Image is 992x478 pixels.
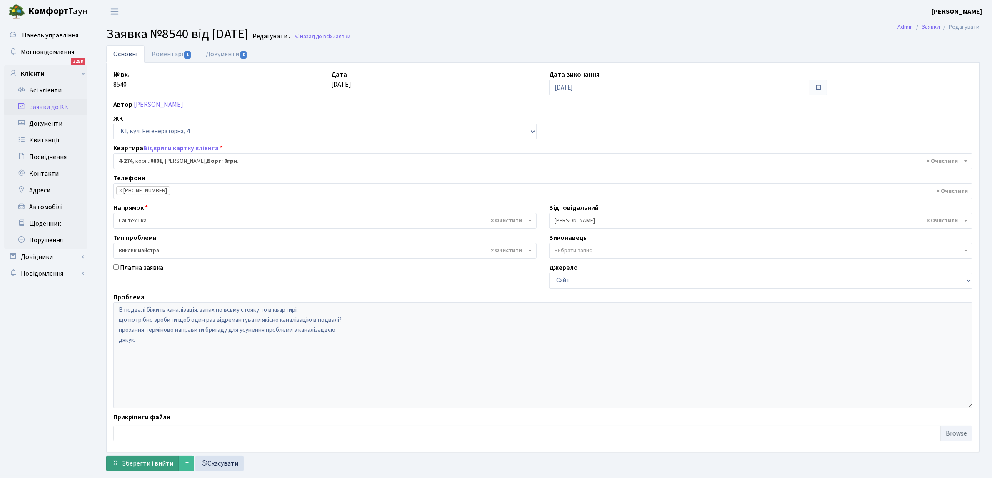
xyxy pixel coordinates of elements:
[4,99,87,115] a: Заявки до КК
[119,157,962,165] span: <b>4-274</b>, корп.: <b>0801</b>, Смілянський Андрій Васильович, <b>Борг: 0грн.</b>
[932,7,982,16] b: [PERSON_NAME]
[119,187,122,195] span: ×
[4,265,87,282] a: Повідомлення
[4,249,87,265] a: Довідники
[885,18,992,36] nav: breadcrumb
[4,215,87,232] a: Щоденник
[106,25,248,44] span: Заявка №8540 від [DATE]
[4,44,87,60] a: Мої повідомлення3258
[195,456,244,471] a: Скасувати
[4,232,87,249] a: Порушення
[28,5,87,19] span: Таун
[113,70,130,80] label: № вх.
[113,233,157,243] label: Тип проблеми
[145,45,199,63] a: Коментарі
[294,32,350,40] a: Назад до всіхЗаявки
[549,263,578,273] label: Джерело
[491,246,522,255] span: Видалити всі елементи
[113,292,145,302] label: Проблема
[932,7,982,17] a: [PERSON_NAME]
[122,459,173,468] span: Зберегти і вийти
[4,199,87,215] a: Автомобілі
[143,144,219,153] a: Відкрити картку клієнта
[4,149,87,165] a: Посвідчення
[113,213,537,229] span: Сантехніка
[150,157,162,165] b: 0801
[113,100,132,110] label: Автор
[549,233,587,243] label: Виконавець
[113,114,123,124] label: ЖК
[549,213,972,229] span: Тихонов М.М.
[251,32,290,40] small: Редагувати .
[107,70,325,95] div: 8540
[331,70,347,80] label: Дата
[549,70,600,80] label: Дата виконання
[106,45,145,63] a: Основні
[113,302,972,408] textarea: В подвалі біжить каналізація. запах по всьму стояку то в квартирі. що потрібно зробити щоб один р...
[113,173,145,183] label: Телефони
[116,186,170,195] li: +380964428425
[113,203,148,213] label: Напрямок
[199,45,255,63] a: Документи
[113,412,170,422] label: Прикріпити файли
[240,51,247,59] span: 0
[106,456,179,471] button: Зберегти і вийти
[21,47,74,57] span: Мої повідомлення
[104,5,125,18] button: Переключити навігацію
[28,5,68,18] b: Комфорт
[134,100,183,109] a: [PERSON_NAME]
[119,217,526,225] span: Сантехніка
[937,187,968,195] span: Видалити всі елементи
[4,65,87,82] a: Клієнти
[555,246,592,255] span: Вибрати запис
[4,165,87,182] a: Контакти
[113,243,537,259] span: Виклик майстра
[4,27,87,44] a: Панель управління
[184,51,191,59] span: 1
[555,217,962,225] span: Тихонов М.М.
[940,22,980,32] li: Редагувати
[4,115,87,132] a: Документи
[549,203,599,213] label: Відповідальний
[8,3,25,20] img: logo.png
[120,263,163,273] label: Платна заявка
[897,22,913,31] a: Admin
[332,32,350,40] span: Заявки
[119,157,132,165] b: 4-274
[119,246,526,255] span: Виклик майстра
[113,143,223,153] label: Квартира
[927,217,958,225] span: Видалити всі елементи
[4,182,87,199] a: Адреси
[22,31,78,40] span: Панель управління
[4,132,87,149] a: Квитанції
[922,22,940,31] a: Заявки
[71,58,85,65] div: 3258
[207,157,239,165] b: Борг: 0грн.
[113,153,972,169] span: <b>4-274</b>, корп.: <b>0801</b>, Смілянський Андрій Васильович, <b>Борг: 0грн.</b>
[325,70,543,95] div: [DATE]
[4,82,87,99] a: Всі клієнти
[927,157,958,165] span: Видалити всі елементи
[491,217,522,225] span: Видалити всі елементи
